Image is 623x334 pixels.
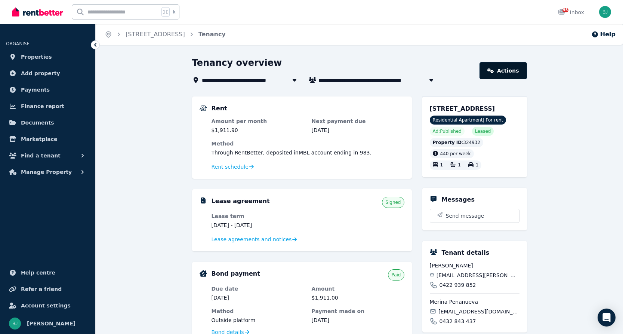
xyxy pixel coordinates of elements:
[312,285,404,292] dt: Amount
[6,265,89,280] a: Help centre
[6,148,89,163] button: Find a tenant
[446,212,484,220] span: Send message
[212,316,304,324] dd: Outside platform
[212,212,304,220] dt: Lease term
[212,269,260,278] h5: Bond payment
[12,6,63,18] img: RentBetter
[212,163,254,171] a: Rent schedule
[598,309,616,327] div: Open Intercom Messenger
[6,82,89,97] a: Payments
[591,30,616,39] button: Help
[391,272,401,278] span: Paid
[458,163,461,168] span: 1
[21,285,62,294] span: Refer a friend
[21,85,50,94] span: Payments
[21,151,61,160] span: Find a tenant
[200,270,207,277] img: Bond Details
[430,116,506,125] span: Residential Apartment | For rent
[9,318,21,330] img: Bom Jin
[562,8,568,12] span: 95
[212,285,304,292] dt: Due date
[475,128,491,134] span: Leased
[212,236,297,243] a: Lease agreements and notices
[558,9,584,16] div: Inbox
[6,115,89,130] a: Documents
[27,319,75,328] span: [PERSON_NAME]
[312,307,404,315] dt: Payment made on
[212,117,304,125] dt: Amount per month
[442,248,490,257] h5: Tenant details
[21,52,52,61] span: Properties
[21,301,71,310] span: Account settings
[21,102,64,111] span: Finance report
[476,163,479,168] span: 1
[21,135,57,144] span: Marketplace
[200,105,207,111] img: Rental Payments
[438,308,519,315] span: [EMAIL_ADDRESS][DOMAIN_NAME]
[312,294,404,301] dd: $1,911.00
[433,140,462,145] span: Property ID
[96,24,235,45] nav: Breadcrumb
[430,298,519,306] span: Merina Penanueva
[21,268,55,277] span: Help centre
[212,197,270,206] h5: Lease agreement
[21,118,54,127] span: Documents
[212,104,227,113] h5: Rent
[440,163,443,168] span: 1
[385,199,401,205] span: Signed
[433,128,462,134] span: Ad: Published
[440,318,476,325] span: 0432 843 437
[212,307,304,315] dt: Method
[479,62,527,79] a: Actions
[126,31,185,38] a: [STREET_ADDRESS]
[21,69,60,78] span: Add property
[212,236,292,243] span: Lease agreements and notices
[6,66,89,81] a: Add property
[212,221,304,229] dd: [DATE] - [DATE]
[212,150,371,156] span: Through RentBetter , deposited in MBL account ending in 983 .
[442,195,475,204] h5: Messages
[21,168,72,177] span: Manage Property
[198,31,226,38] a: Tenancy
[212,163,249,171] span: Rent schedule
[6,41,30,46] span: ORGANISE
[440,151,471,156] span: 440 per week
[312,126,404,134] dd: [DATE]
[173,9,175,15] span: k
[6,282,89,297] a: Refer a friend
[6,165,89,180] button: Manage Property
[599,6,611,18] img: Bom Jin
[212,126,304,134] dd: $1,911.90
[6,298,89,313] a: Account settings
[430,105,495,112] span: [STREET_ADDRESS]
[6,99,89,114] a: Finance report
[430,138,484,147] div: : 324932
[430,262,519,269] span: [PERSON_NAME]
[312,117,404,125] dt: Next payment due
[6,132,89,147] a: Marketplace
[430,209,519,223] button: Send message
[437,272,519,279] span: [EMAIL_ADDRESS][PERSON_NAME][DOMAIN_NAME]
[212,140,404,147] dt: Method
[192,57,282,69] h1: Tenancy overview
[6,49,89,64] a: Properties
[212,294,304,301] dd: [DATE]
[312,316,404,324] dd: [DATE]
[440,281,476,289] span: 0422 939 852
